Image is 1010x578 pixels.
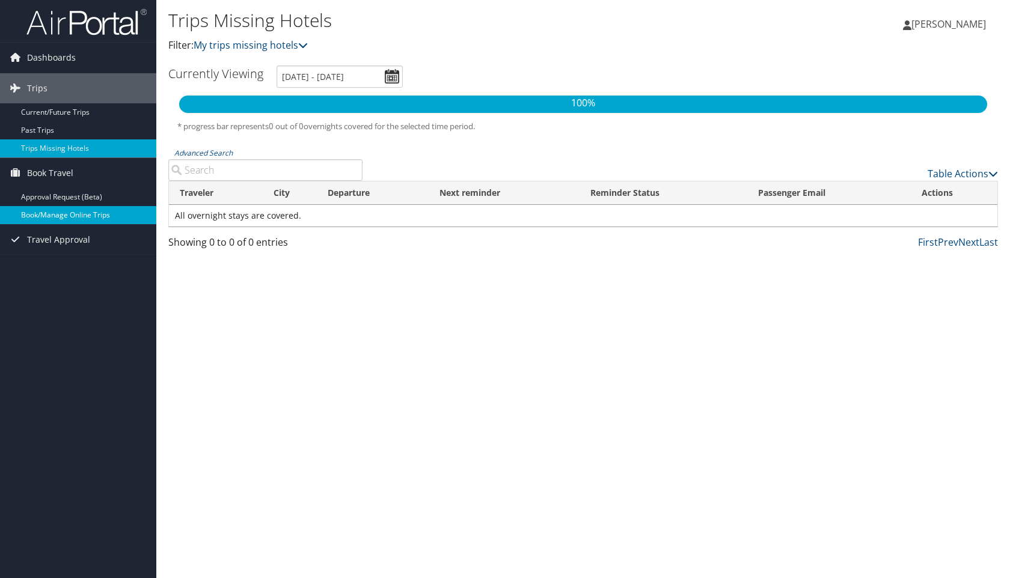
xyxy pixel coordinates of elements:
a: Last [979,236,998,249]
img: airportal-logo.png [26,8,147,36]
th: Next reminder [429,181,580,205]
th: Actions [911,181,997,205]
a: First [918,236,938,249]
a: Next [958,236,979,249]
p: 100% [179,96,987,111]
h1: Trips Missing Hotels [168,8,721,33]
a: Prev [938,236,958,249]
td: All overnight stays are covered. [169,205,997,227]
div: Showing 0 to 0 of 0 entries [168,235,363,255]
span: Trips [27,73,47,103]
a: My trips missing hotels [194,38,308,52]
th: Passenger Email: activate to sort column ascending [747,181,911,205]
p: Filter: [168,38,721,53]
span: Travel Approval [27,225,90,255]
a: [PERSON_NAME] [903,6,998,42]
input: [DATE] - [DATE] [277,65,403,88]
th: Departure: activate to sort column descending [317,181,429,205]
h3: Currently Viewing [168,65,263,82]
a: Table Actions [928,167,998,180]
span: Book Travel [27,158,73,188]
input: Advanced Search [168,159,363,181]
h5: * progress bar represents overnights covered for the selected time period. [177,121,989,132]
th: Reminder Status [580,181,747,205]
span: 0 out of 0 [269,121,304,132]
span: Dashboards [27,43,76,73]
a: Advanced Search [174,148,233,158]
span: [PERSON_NAME] [911,17,986,31]
th: Traveler: activate to sort column ascending [169,181,263,205]
th: City: activate to sort column ascending [263,181,317,205]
